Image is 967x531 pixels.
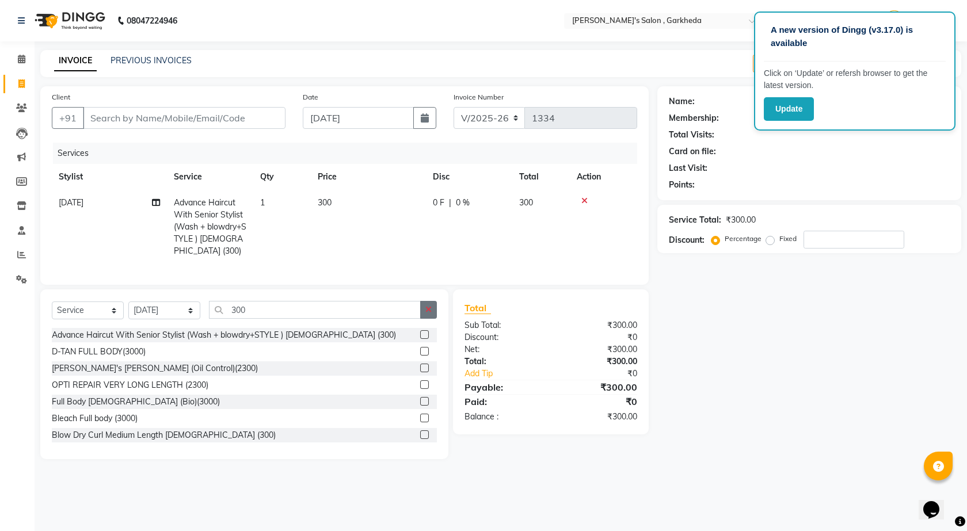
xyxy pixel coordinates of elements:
div: ₹0 [566,368,645,380]
div: Services [53,143,646,164]
div: Points: [669,179,695,191]
span: Advance Haircut With Senior Stylist (Wash + blowdry+STYLE ) [DEMOGRAPHIC_DATA] (300) [174,197,246,256]
div: OPTI REPAIR VERY LONG LENGTH (2300) [52,379,208,391]
th: Total [512,164,570,190]
p: Click on ‘Update’ or refersh browser to get the latest version. [764,67,946,91]
a: Add Tip [456,368,566,380]
div: Payable: [456,380,551,394]
div: Discount: [669,234,705,246]
span: [DATE] [59,197,83,208]
label: Fixed [779,234,797,244]
th: Action [570,164,637,190]
div: Last Visit: [669,162,707,174]
th: Price [311,164,426,190]
img: logo [29,5,108,37]
button: Update [764,97,814,121]
div: ₹300.00 [551,411,646,423]
div: ₹0 [551,331,646,343]
div: ₹0 [551,395,646,408]
span: 0 F [433,197,444,209]
span: | [449,197,451,209]
div: Bleach Full body (3000) [52,412,138,425]
label: Date [303,92,318,102]
div: ₹300.00 [551,380,646,394]
button: Create New [753,55,819,72]
iframe: chat widget [919,485,955,519]
input: Search or Scan [209,301,421,319]
div: Sub Total: [456,319,551,331]
div: Discount: [456,331,551,343]
div: Paid: [456,395,551,408]
p: A new version of Dingg (v3.17.0) is available [771,24,939,49]
div: Balance : [456,411,551,423]
div: Name: [669,95,695,108]
a: INVOICE [54,51,97,71]
div: ₹300.00 [551,319,646,331]
input: Search by Name/Mobile/Email/Code [83,107,285,129]
label: Percentage [725,234,762,244]
div: Full Body [DEMOGRAPHIC_DATA] (Bio)(3000) [52,396,220,408]
a: PREVIOUS INVOICES [111,55,192,66]
div: ₹300.00 [726,214,756,226]
div: ₹300.00 [551,356,646,368]
span: 0 % [456,197,470,209]
span: 300 [519,197,533,208]
button: +91 [52,107,84,129]
div: Total Visits: [669,129,714,141]
div: Blow Dry Curl Medium Length [DEMOGRAPHIC_DATA] (300) [52,429,276,441]
div: D-TAN FULL BODY(3000) [52,346,146,358]
div: Advance Haircut With Senior Stylist (Wash + blowdry+STYLE ) [DEMOGRAPHIC_DATA] (300) [52,329,396,341]
th: Service [167,164,253,190]
div: Card on file: [669,146,716,158]
span: 1 [260,197,265,208]
th: Qty [253,164,311,190]
label: Client [52,92,70,102]
div: Total: [456,356,551,368]
div: ₹300.00 [551,343,646,356]
span: 300 [318,197,332,208]
label: Invoice Number [454,92,504,102]
b: 08047224946 [127,5,177,37]
div: Membership: [669,112,719,124]
img: manager [884,10,904,30]
div: Net: [456,343,551,356]
div: [PERSON_NAME]'s [PERSON_NAME] (Oil Control)(2300) [52,362,258,375]
span: Total [465,302,491,314]
div: Service Total: [669,214,721,226]
th: Disc [426,164,512,190]
th: Stylist [52,164,167,190]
